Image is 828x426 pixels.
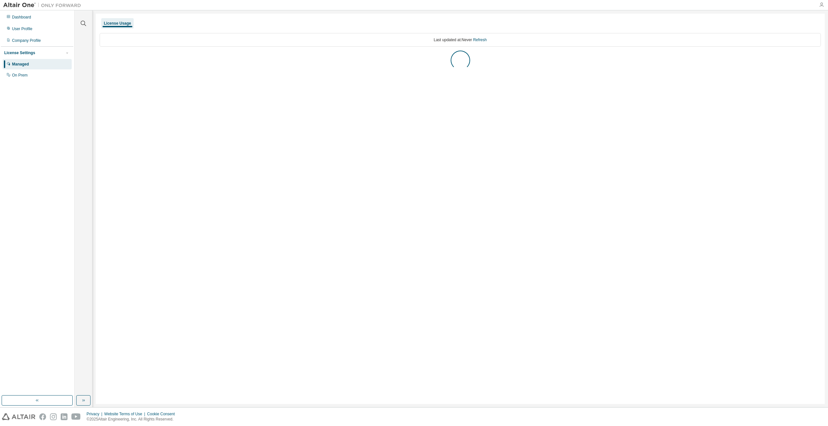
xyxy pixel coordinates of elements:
div: Dashboard [12,15,31,20]
img: instagram.svg [50,413,57,420]
div: License Usage [104,21,131,26]
img: facebook.svg [39,413,46,420]
img: youtube.svg [71,413,81,420]
div: User Profile [12,26,32,31]
img: altair_logo.svg [2,413,35,420]
div: On Prem [12,73,28,78]
img: linkedin.svg [61,413,67,420]
div: License Settings [4,50,35,55]
div: Website Terms of Use [104,411,147,417]
div: Last updated at: Never [100,33,821,47]
div: Company Profile [12,38,41,43]
img: Altair One [3,2,84,8]
div: Managed [12,62,29,67]
a: Refresh [473,38,487,42]
div: Cookie Consent [147,411,178,417]
p: © 2025 Altair Engineering, Inc. All Rights Reserved. [87,417,179,422]
div: Privacy [87,411,104,417]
